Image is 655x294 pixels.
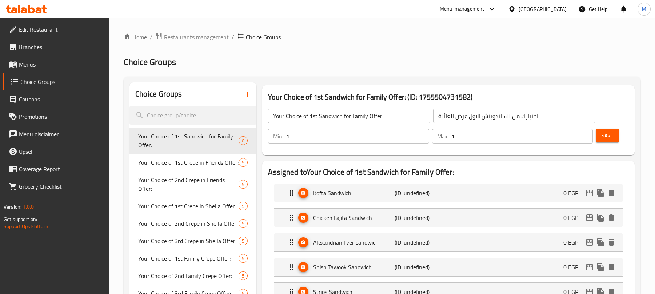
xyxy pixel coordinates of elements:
button: edit [584,262,595,273]
li: Expand [268,205,629,230]
p: Min: [273,132,283,141]
span: Version: [4,202,21,212]
button: duplicate [595,262,606,273]
button: Save [596,129,619,142]
a: Branches [3,38,109,56]
button: duplicate [595,212,606,223]
div: Expand [274,184,623,202]
span: Coverage Report [19,165,104,173]
li: / [150,33,152,41]
p: (ID: undefined) [395,238,449,247]
span: Your Choice of 1st Crepe in Friends Offer: [138,158,239,167]
span: 1.0.0 [23,202,34,212]
li: / [232,33,234,41]
li: Expand [268,181,629,205]
div: Your Choice of 2nd Crepe in Shella Offer:5 [129,215,256,232]
span: Menu disclaimer [19,130,104,138]
a: Restaurants management [155,32,229,42]
p: Chicken Fajita Sandwich [313,213,394,222]
h2: Choice Groups [135,89,182,100]
span: M [642,5,646,13]
a: Menu disclaimer [3,125,109,143]
span: 5 [239,203,247,210]
p: 0 EGP [563,189,584,197]
div: Choices [239,180,248,189]
button: duplicate [595,237,606,248]
div: [GEOGRAPHIC_DATA] [519,5,567,13]
span: Choice Groups [124,54,176,70]
div: Menu-management [440,5,484,13]
div: Choices [239,219,248,228]
div: Choices [239,158,248,167]
span: 5 [239,181,247,188]
div: Expand [274,209,623,227]
span: Your Choice of 3rd Crepe in Shella Offer: [138,237,239,245]
a: Support.OpsPlatform [4,222,50,231]
li: Expand [268,230,629,255]
p: Kofta Sandwich [313,189,394,197]
p: Shish Tawook Sandwich [313,263,394,271]
a: Coverage Report [3,160,109,178]
span: Get support on: [4,214,37,224]
span: Edit Restaurant [19,25,104,34]
span: 5 [239,159,247,166]
p: Alexandrian liver sandwich [313,238,394,247]
span: Your Choice of 1st Family Crepe Offer: [138,254,239,263]
span: Your Choice of 2nd Family Crepe Offer: [138,271,239,280]
span: Your Choice of 1st Sandwich for Family Offer: [138,132,239,149]
div: Expand [274,258,623,276]
button: edit [584,212,595,223]
div: Your Choice of 1st Sandwich for Family Offer:0 [129,128,256,154]
a: Home [124,33,147,41]
span: 5 [239,220,247,227]
nav: breadcrumb [124,32,640,42]
input: search [129,106,256,125]
button: duplicate [595,188,606,198]
div: Choices [239,271,248,280]
div: Your Choice of 3rd Crepe in Shella Offer:5 [129,232,256,250]
span: Promotions [19,112,104,121]
li: Expand [268,255,629,279]
span: Choice Groups [20,77,104,86]
h2: Assigned to Your Choice of 1st Sandwich for Family Offer: [268,167,629,178]
span: Upsell [19,147,104,156]
span: 0 [239,137,247,144]
div: Your Choice of 2nd Family Crepe Offer:5 [129,267,256,285]
span: 5 [239,238,247,245]
span: Your Choice of 1st Crepe in Shella Offer: [138,202,239,210]
span: Choice Groups [246,33,281,41]
a: Edit Restaurant [3,21,109,38]
h3: Your Choice of 1st Sandwich for Family Offer: (ID: 1755504731582) [268,91,629,103]
button: delete [606,237,617,248]
button: delete [606,188,617,198]
div: Your Choice of 1st Crepe in Friends Offer:5 [129,154,256,171]
div: Choices [239,202,248,210]
span: Your Choice of 2nd Crepe in Shella Offer: [138,219,239,228]
span: Grocery Checklist [19,182,104,191]
span: 5 [239,255,247,262]
a: Upsell [3,143,109,160]
button: edit [584,188,595,198]
p: 0 EGP [563,213,584,222]
div: Your Choice of 1st Crepe in Shella Offer:5 [129,197,256,215]
p: (ID: undefined) [395,189,449,197]
a: Promotions [3,108,109,125]
span: Coupons [19,95,104,104]
p: (ID: undefined) [395,263,449,271]
p: (ID: undefined) [395,213,449,222]
button: edit [584,237,595,248]
p: 0 EGP [563,238,584,247]
div: Choices [239,254,248,263]
a: Menus [3,56,109,73]
div: Choices [239,237,248,245]
span: Menus [19,60,104,69]
div: Expand [274,233,623,251]
div: Choices [239,136,248,145]
span: Restaurants management [164,33,229,41]
span: 5 [239,273,247,279]
p: 0 EGP [563,263,584,271]
span: Your Choice of 2nd Crepe in Friends Offer: [138,176,239,193]
a: Choice Groups [3,73,109,90]
button: delete [606,212,617,223]
span: Branches [19,43,104,51]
